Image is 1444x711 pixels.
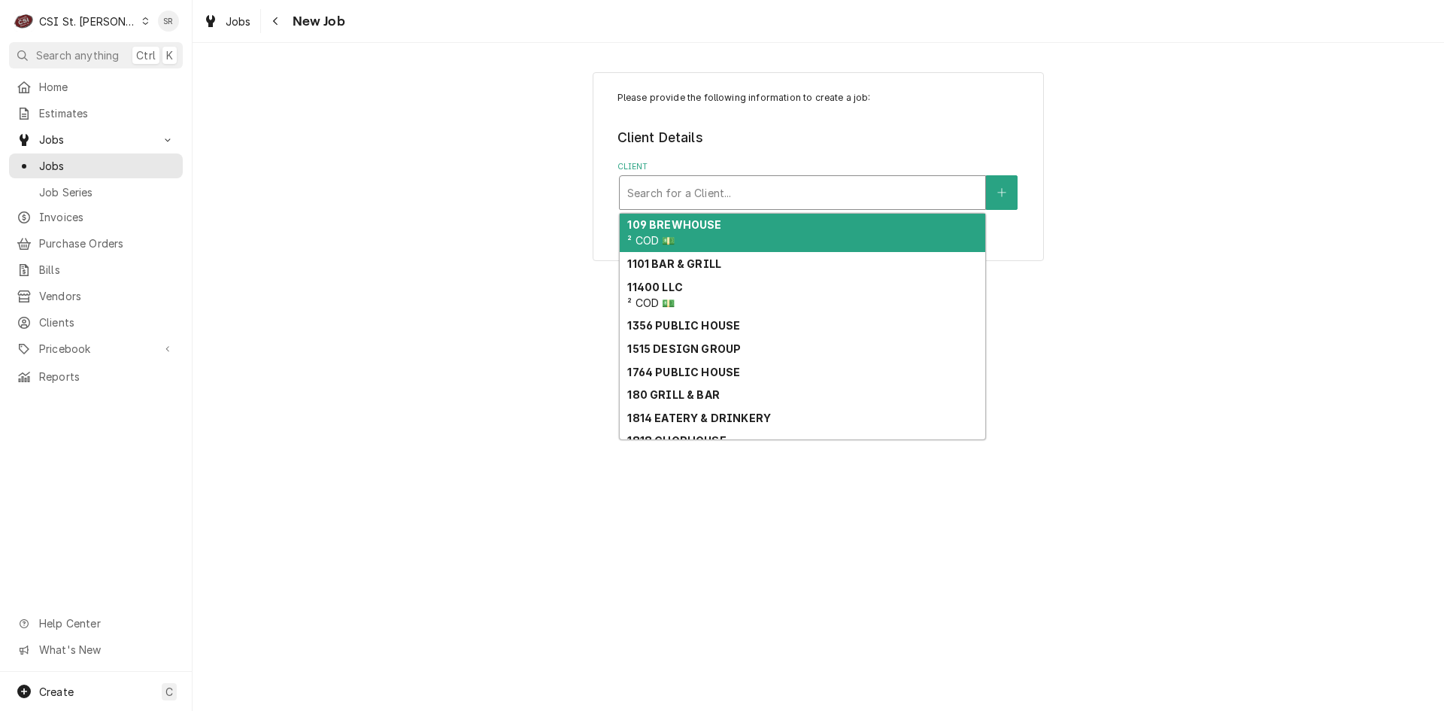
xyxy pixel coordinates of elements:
a: Go to What's New [9,637,183,662]
a: Go to Pricebook [9,336,183,361]
a: Reports [9,364,183,389]
svg: Create New Client [997,187,1006,198]
span: Home [39,79,175,95]
div: CSI St. [PERSON_NAME] [39,14,137,29]
a: Go to Jobs [9,127,183,152]
a: Clients [9,310,183,335]
span: Bills [39,262,175,278]
div: C [14,11,35,32]
strong: 180 GRILL & BAR [627,388,719,401]
span: Estimates [39,105,175,121]
span: Vendors [39,288,175,304]
strong: 1356 PUBLIC HOUSE [627,319,740,332]
a: Estimates [9,101,183,126]
a: Jobs [9,153,183,178]
span: Clients [39,314,175,330]
button: Search anythingCtrlK [9,42,183,68]
span: Invoices [39,209,175,225]
strong: 1515 DESIGN GROUP [627,342,741,355]
span: Jobs [39,158,175,174]
div: Job Create/Update Form [617,91,1020,210]
span: ² COD 💵 [627,296,675,309]
span: C [165,684,173,700]
a: Invoices [9,205,183,229]
span: K [166,47,173,63]
span: Jobs [226,14,251,29]
label: Client [617,161,1020,173]
div: SR [158,11,179,32]
button: Navigate back [264,9,288,33]
span: ² COD 💵 [627,234,675,247]
strong: 1764 PUBLIC HOUSE [627,366,740,378]
strong: 1818 CHOPHOUSE [627,434,726,447]
a: Bills [9,257,183,282]
span: Purchase Orders [39,235,175,251]
button: Create New Client [986,175,1018,210]
span: Help Center [39,615,174,631]
strong: 11400 LLC [627,281,682,293]
div: CSI St. Louis's Avatar [14,11,35,32]
span: What's New [39,642,174,658]
p: Please provide the following information to create a job: [617,91,1020,105]
a: Vendors [9,284,183,308]
div: Job Create/Update [593,72,1044,261]
div: Stephani Roth's Avatar [158,11,179,32]
a: Go to Help Center [9,611,183,636]
span: Pricebook [39,341,153,357]
span: Reports [39,369,175,384]
div: Client [617,161,1020,210]
span: Create [39,685,74,698]
span: New Job [288,11,345,32]
a: Purchase Orders [9,231,183,256]
span: Jobs [39,132,153,147]
a: Jobs [197,9,257,34]
strong: 1101 BAR & GRILL [627,257,721,270]
span: Search anything [36,47,119,63]
a: Job Series [9,180,183,205]
legend: Client Details [617,128,1020,147]
span: Job Series [39,184,175,200]
strong: 109 BREWHOUSE [627,218,721,231]
a: Home [9,74,183,99]
span: Ctrl [136,47,156,63]
strong: 1814 EATERY & DRINKERY [627,412,771,424]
